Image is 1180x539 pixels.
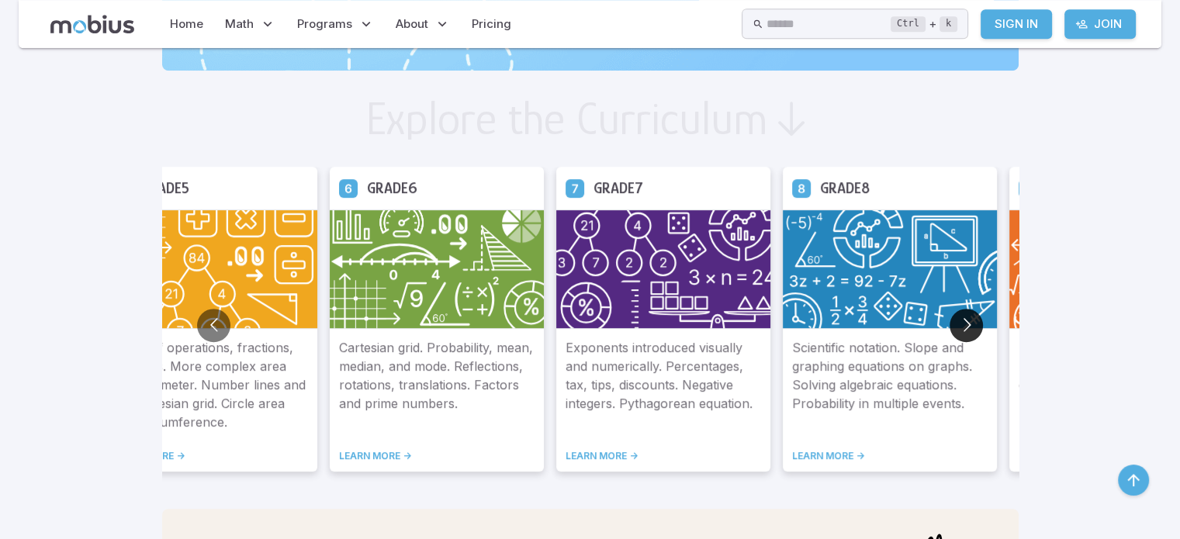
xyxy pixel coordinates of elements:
[566,450,761,462] a: LEARN MORE ->
[396,16,428,33] span: About
[112,450,308,462] a: LEARN MORE ->
[339,338,535,431] p: Cartesian grid. Probability, mean, median, and mode. Reflections, rotations, translations. Factor...
[330,209,544,329] img: Grade 6
[165,6,208,42] a: Home
[792,450,988,462] a: LEARN MORE ->
[339,450,535,462] a: LEARN MORE ->
[1064,9,1136,39] a: Join
[566,178,584,197] a: Grade 7
[940,16,957,32] kbd: k
[556,209,770,329] img: Grade 7
[981,9,1052,39] a: Sign In
[225,16,254,33] span: Math
[566,338,761,431] p: Exponents introduced visually and numerically. Percentages, tax, tips, discounts. Negative intege...
[891,15,957,33] div: +
[339,178,358,197] a: Grade 6
[297,16,352,33] span: Programs
[783,209,997,329] img: Grade 8
[112,338,308,431] p: Order of operations, fractions, decimals. More complex area and perimeter. Number lines and the c...
[950,309,983,342] button: Go to next slide
[140,176,189,200] h5: Grade 5
[891,16,926,32] kbd: Ctrl
[197,309,230,342] button: Go to previous slide
[820,176,870,200] h5: Grade 8
[367,176,417,200] h5: Grade 6
[792,178,811,197] a: Grade 8
[467,6,516,42] a: Pricing
[103,209,317,329] img: Grade 5
[593,176,643,200] h5: Grade 7
[365,95,768,142] h2: Explore the Curriculum
[792,338,988,431] p: Scientific notation. Slope and graphing equations on graphs. Solving algebraic equations. Probabi...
